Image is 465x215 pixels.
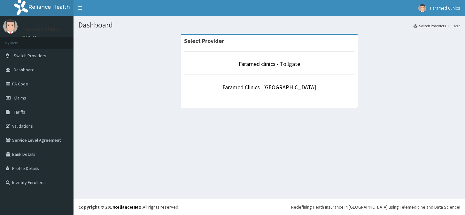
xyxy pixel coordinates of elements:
[114,204,142,210] a: RelianceHMO
[14,67,35,73] span: Dashboard
[78,204,143,210] strong: Copyright © 2017 .
[14,109,25,115] span: Tariffs
[430,5,460,11] span: Faramed Clinics
[78,21,460,29] h1: Dashboard
[74,199,465,215] footer: All rights reserved.
[414,23,446,28] a: Switch Providers
[14,53,46,59] span: Switch Providers
[22,26,61,32] p: Faramed Clinics
[184,37,224,44] strong: Select Provider
[418,4,426,12] img: User Image
[14,95,26,101] span: Claims
[446,23,460,28] li: Here
[222,84,316,91] a: Faramed Clinics- [GEOGRAPHIC_DATA]
[239,60,300,68] a: Faramed clinics - Tollgate
[3,19,18,34] img: User Image
[291,204,460,210] div: Redefining Heath Insurance in [GEOGRAPHIC_DATA] using Telemedicine and Data Science!
[22,35,38,39] a: Online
